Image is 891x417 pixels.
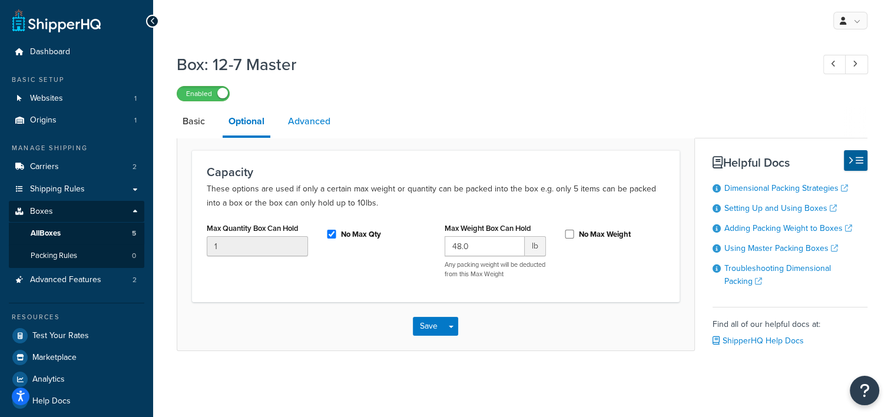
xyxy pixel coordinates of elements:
[850,376,879,405] button: Open Resource Center
[30,47,70,57] span: Dashboard
[32,353,77,363] span: Marketplace
[9,390,144,412] a: Help Docs
[282,107,336,135] a: Advanced
[9,88,144,110] a: Websites1
[134,94,137,104] span: 1
[713,335,804,347] a: ShipperHQ Help Docs
[579,229,631,240] label: No Max Weight
[132,251,136,261] span: 0
[9,245,144,267] li: Packing Rules
[223,107,270,138] a: Optional
[134,115,137,125] span: 1
[713,156,867,169] h3: Helpful Docs
[9,88,144,110] li: Websites
[32,396,71,406] span: Help Docs
[9,156,144,178] li: Carriers
[30,115,57,125] span: Origins
[845,55,868,74] a: Next Record
[9,325,144,346] a: Test Your Rates
[9,178,144,200] a: Shipping Rules
[9,156,144,178] a: Carriers2
[30,207,53,217] span: Boxes
[177,87,229,101] label: Enabled
[30,94,63,104] span: Websites
[207,166,665,178] h3: Capacity
[724,262,831,287] a: Troubleshooting Dimensional Packing
[177,53,801,76] h1: Box: 12-7 Master
[9,75,144,85] div: Basic Setup
[30,162,59,172] span: Carriers
[9,143,144,153] div: Manage Shipping
[413,317,445,336] button: Save
[9,269,144,291] a: Advanced Features2
[9,201,144,268] li: Boxes
[9,312,144,322] div: Resources
[9,347,144,368] a: Marketplace
[844,150,867,171] button: Hide Help Docs
[32,331,89,341] span: Test Your Rates
[9,41,144,63] a: Dashboard
[445,224,531,233] label: Max Weight Box Can Hold
[724,202,837,214] a: Setting Up and Using Boxes
[9,269,144,291] li: Advanced Features
[9,245,144,267] a: Packing Rules0
[724,182,848,194] a: Dimensional Packing Strategies
[525,236,546,256] span: lb
[9,110,144,131] a: Origins1
[133,162,137,172] span: 2
[207,224,299,233] label: Max Quantity Box Can Hold
[445,260,546,279] p: Any packing weight will be deducted from this Max Weight
[823,55,846,74] a: Previous Record
[341,229,381,240] label: No Max Qty
[133,275,137,285] span: 2
[724,222,852,234] a: Adding Packing Weight to Boxes
[177,107,211,135] a: Basic
[31,229,61,239] span: All Boxes
[31,251,77,261] span: Packing Rules
[132,229,136,239] span: 5
[9,110,144,131] li: Origins
[724,242,838,254] a: Using Master Packing Boxes
[9,223,144,244] a: AllBoxes5
[32,375,65,385] span: Analytics
[713,307,867,349] div: Find all of our helpful docs at:
[9,201,144,223] a: Boxes
[207,182,665,210] p: These options are used if only a certain max weight or quantity can be packed into the box e.g. o...
[9,369,144,390] a: Analytics
[30,275,101,285] span: Advanced Features
[30,184,85,194] span: Shipping Rules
